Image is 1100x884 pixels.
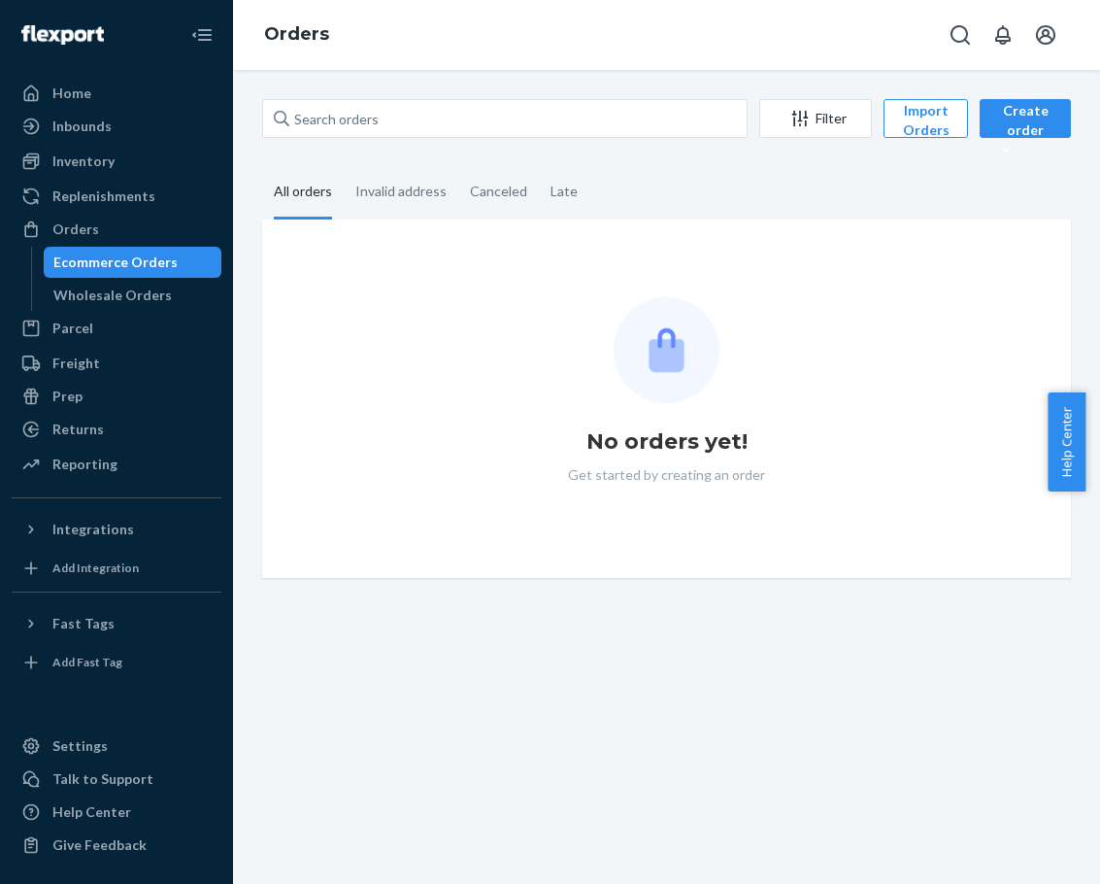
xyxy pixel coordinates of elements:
div: Fast Tags [52,614,115,633]
button: Open account menu [1026,16,1065,54]
a: Parcel [12,313,221,344]
a: Inbounds [12,111,221,142]
input: Search orders [262,99,748,138]
button: Give Feedback [12,830,221,861]
div: Help Center [52,802,131,822]
button: Close Navigation [183,16,221,54]
div: Create order [994,101,1056,159]
div: Canceled [470,166,527,217]
div: Freight [52,354,100,373]
div: Home [52,84,91,103]
div: Add Integration [52,560,139,576]
button: Integrations [12,514,221,545]
button: Open Search Box [941,16,980,54]
div: Ecommerce Orders [53,253,178,272]
div: Returns [52,420,104,439]
div: Filter [760,109,871,128]
a: Returns [12,414,221,445]
a: Ecommerce Orders [44,247,222,278]
a: Reporting [12,449,221,480]
a: Talk to Support [12,764,221,795]
div: Integrations [52,520,134,539]
button: Fast Tags [12,608,221,639]
div: Settings [52,736,108,756]
div: Late [550,166,578,217]
a: Freight [12,348,221,379]
img: Flexport logo [21,25,104,45]
button: Help Center [1048,392,1085,492]
div: Inbounds [52,117,112,136]
a: Orders [12,214,221,245]
a: Prep [12,381,221,412]
div: All orders [274,166,332,220]
img: Empty list [614,297,719,403]
div: Add Fast Tag [52,654,122,670]
div: Parcel [52,319,93,338]
a: Orders [264,23,329,45]
div: Invalid address [355,166,447,217]
a: Inventory [12,146,221,177]
div: Give Feedback [52,835,147,855]
a: Replenishments [12,181,221,212]
h1: No orders yet! [586,426,748,458]
a: Help Center [12,797,221,828]
button: Create order [980,99,1071,138]
a: Add Integration [12,553,221,584]
p: Get started by creating an order [568,465,765,485]
div: Replenishments [52,187,155,206]
a: Add Fast Tag [12,647,221,678]
a: Home [12,78,221,109]
button: Import Orders [883,99,968,138]
div: Inventory [52,152,115,171]
a: Settings [12,731,221,762]
div: Prep [52,387,83,406]
div: Talk to Support [52,769,153,789]
button: Open notifications [983,16,1022,54]
div: Orders [52,220,99,239]
button: Filter [759,99,872,138]
div: Wholesale Orders [53,286,172,305]
div: Reporting [52,455,117,474]
a: Wholesale Orders [44,280,222,311]
ol: breadcrumbs [249,7,345,63]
